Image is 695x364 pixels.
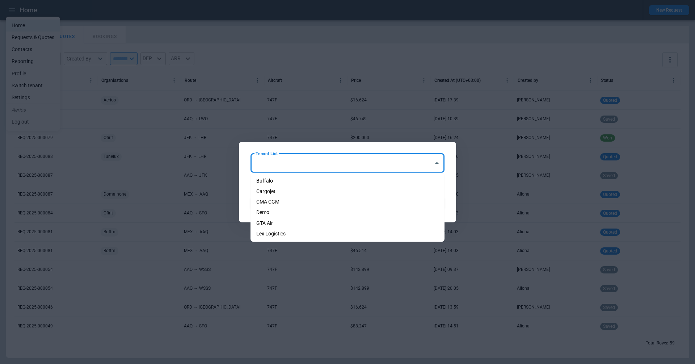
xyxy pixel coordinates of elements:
li: CMA CGM [250,197,445,207]
li: GTA Air [250,218,445,228]
label: Tenant List [256,150,278,156]
li: Lex Logistics [250,228,445,239]
li: Demo [250,207,445,218]
li: Buffalo [250,176,445,186]
button: Close [432,158,442,168]
li: Cargojet [250,186,445,197]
